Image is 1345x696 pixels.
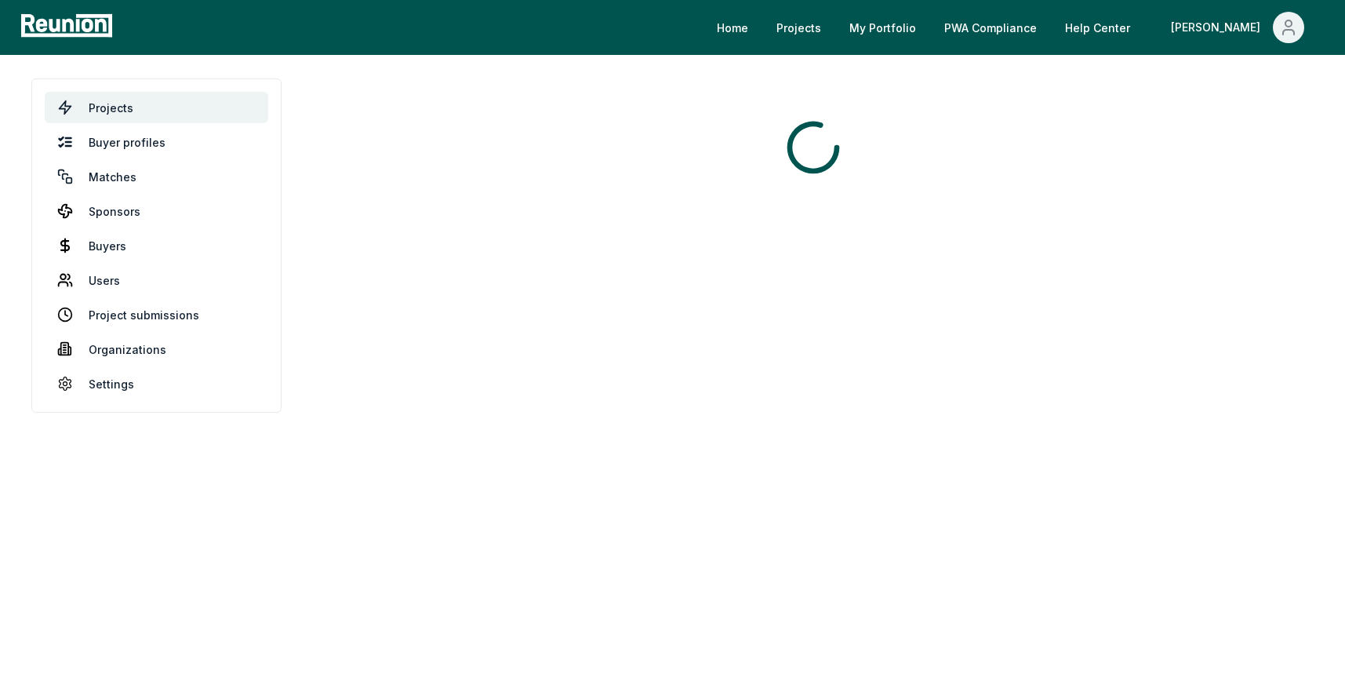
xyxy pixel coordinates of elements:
[704,12,1329,43] nav: Main
[932,12,1049,43] a: PWA Compliance
[45,230,268,261] a: Buyers
[45,333,268,365] a: Organizations
[45,264,268,296] a: Users
[45,195,268,227] a: Sponsors
[704,12,761,43] a: Home
[45,368,268,399] a: Settings
[45,126,268,158] a: Buyer profiles
[1052,12,1143,43] a: Help Center
[45,161,268,192] a: Matches
[1158,12,1317,43] button: [PERSON_NAME]
[1171,12,1267,43] div: [PERSON_NAME]
[45,299,268,330] a: Project submissions
[764,12,834,43] a: Projects
[837,12,929,43] a: My Portfolio
[45,92,268,123] a: Projects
